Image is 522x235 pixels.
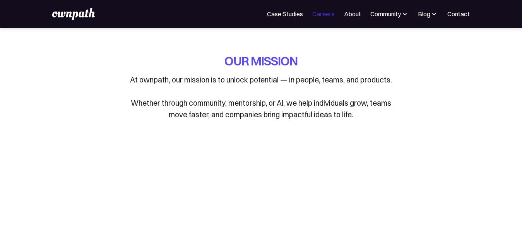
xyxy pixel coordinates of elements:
[447,9,470,19] a: Contact
[418,9,430,19] div: Blog
[370,9,401,19] div: Community
[370,9,409,19] div: Community
[418,9,438,19] div: Blog
[126,74,397,120] p: At ownpath, our mission is to unlock potential — in people, teams, and products. Whether through ...
[224,53,298,69] h1: OUR MISSION
[312,9,335,19] a: Careers
[267,9,303,19] a: Case Studies
[344,9,361,19] a: About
